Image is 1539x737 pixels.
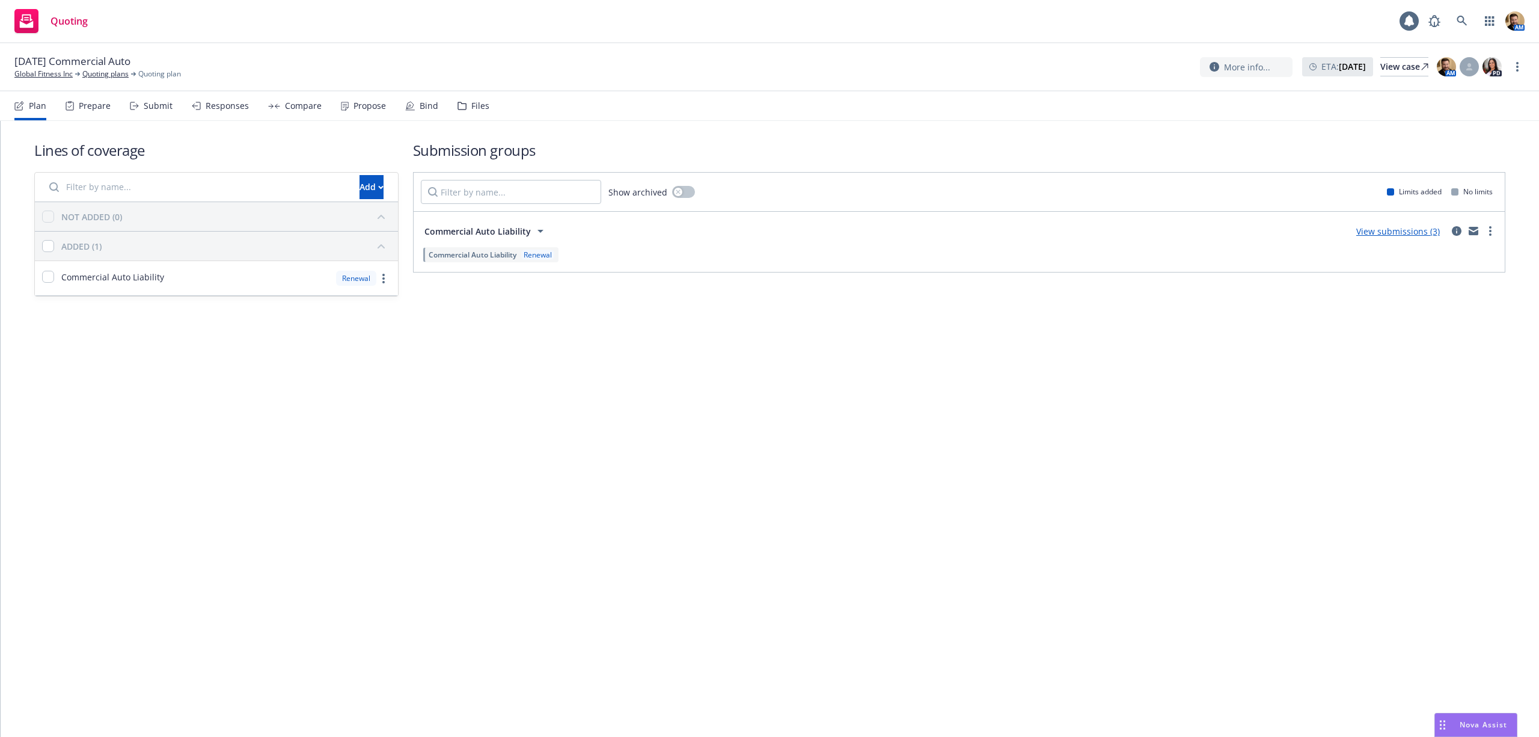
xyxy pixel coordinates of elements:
[61,236,391,256] button: ADDED (1)
[1466,224,1481,238] a: mail
[79,101,111,111] div: Prepare
[50,16,88,26] span: Quoting
[1450,9,1474,33] a: Search
[1437,57,1456,76] img: photo
[206,101,249,111] div: Responses
[421,180,601,204] input: Filter by name...
[61,211,122,223] div: NOT ADDED (0)
[1483,224,1498,238] a: more
[1224,61,1270,73] span: More info...
[421,219,551,243] button: Commercial Auto Liability
[376,271,391,286] a: more
[521,250,554,260] div: Renewal
[1380,58,1428,76] div: View case
[61,240,102,253] div: ADDED (1)
[1460,720,1507,730] span: Nova Assist
[608,186,667,199] span: Show archived
[1449,224,1464,238] a: circleInformation
[1200,57,1293,77] button: More info...
[34,140,399,160] h1: Lines of coverage
[360,175,384,199] button: Add
[1321,60,1366,73] span: ETA :
[353,101,386,111] div: Propose
[1451,187,1493,197] div: No limits
[10,4,93,38] a: Quoting
[42,175,352,199] input: Filter by name...
[420,101,438,111] div: Bind
[29,101,46,111] div: Plan
[413,140,1505,160] h1: Submission groups
[61,271,164,283] span: Commercial Auto Liability
[1356,226,1440,237] a: View submissions (3)
[336,271,376,286] div: Renewal
[429,250,516,260] span: Commercial Auto Liability
[1505,11,1525,31] img: photo
[138,69,181,79] span: Quoting plan
[1422,9,1446,33] a: Report a Bug
[61,207,391,226] button: NOT ADDED (0)
[285,101,322,111] div: Compare
[424,225,531,238] span: Commercial Auto Liability
[144,101,173,111] div: Submit
[1482,57,1502,76] img: photo
[360,176,384,199] div: Add
[1478,9,1502,33] a: Switch app
[1339,61,1366,72] strong: [DATE]
[14,54,130,69] span: [DATE] Commercial Auto
[1510,60,1525,74] a: more
[82,69,129,79] a: Quoting plans
[1387,187,1442,197] div: Limits added
[1435,714,1450,736] div: Drag to move
[14,69,73,79] a: Global Fitness Inc
[1380,57,1428,76] a: View case
[1434,713,1517,737] button: Nova Assist
[471,101,489,111] div: Files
